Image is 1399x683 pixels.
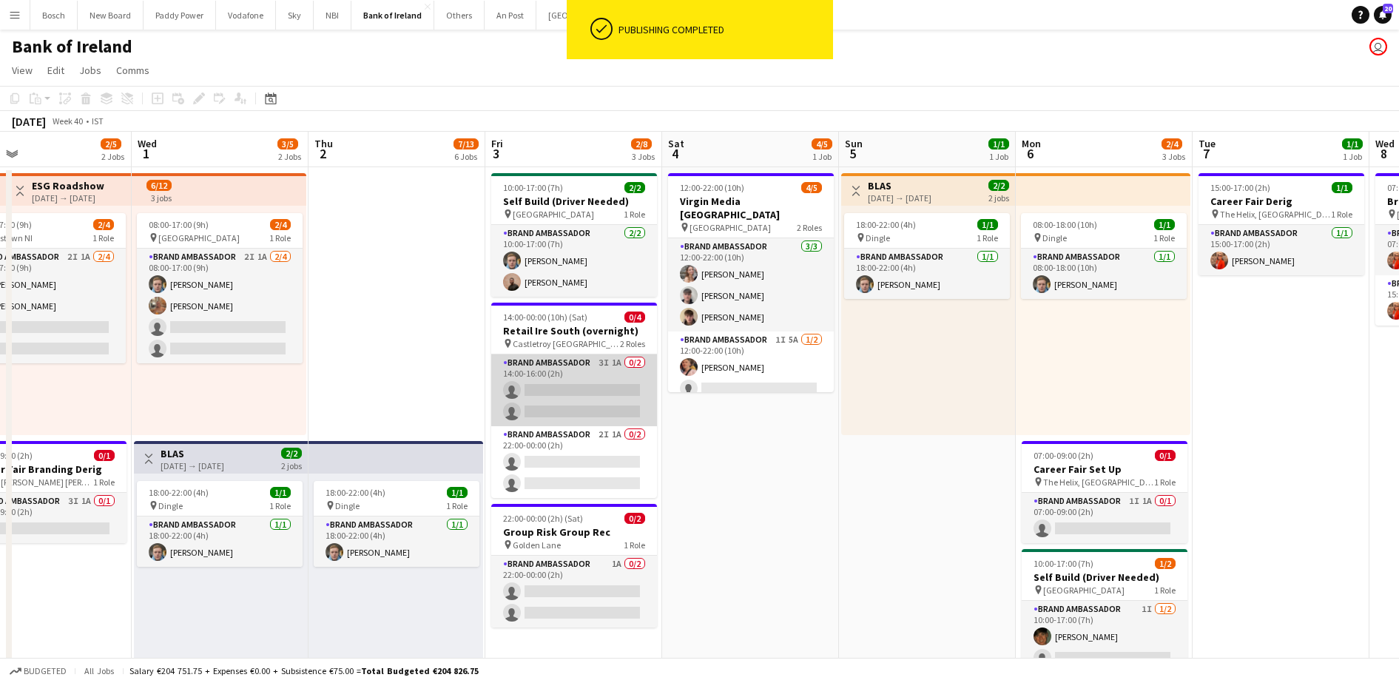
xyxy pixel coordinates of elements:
div: 08:00-18:00 (10h)1/1 Dingle1 RoleBrand Ambassador1/108:00-18:00 (10h)[PERSON_NAME] [1021,213,1187,299]
div: 2 Jobs [278,151,301,162]
span: Week 40 [49,115,86,127]
span: 2/4 [93,219,114,230]
app-job-card: 15:00-17:00 (2h)1/1Career Fair Derig The Helix, [GEOGRAPHIC_DATA]1 RoleBrand Ambassador1/115:00-1... [1199,173,1364,275]
app-job-card: 07:00-09:00 (2h)0/1Career Fair Set Up The Helix, [GEOGRAPHIC_DATA]1 RoleBrand Ambassador1I1A0/107... [1022,441,1187,543]
app-card-role: Brand Ambassador1I5A1/212:00-22:00 (10h)[PERSON_NAME] [668,332,834,403]
span: 4 [666,145,684,162]
span: 1 Role [446,500,468,511]
span: 1/2 [1155,558,1176,569]
div: [DATE] → [DATE] [161,460,224,471]
div: 08:00-17:00 (9h)2/4 [GEOGRAPHIC_DATA]1 RoleBrand Ambassador2I1A2/408:00-17:00 (9h)[PERSON_NAME][P... [137,213,303,363]
span: [GEOGRAPHIC_DATA] [158,232,240,243]
a: Comms [110,61,155,80]
span: 2/4 [270,219,291,230]
span: Castletroy [GEOGRAPHIC_DATA] [513,338,620,349]
div: 12:00-22:00 (10h)4/5Virgin Media [GEOGRAPHIC_DATA] [GEOGRAPHIC_DATA]2 RolesBrand Ambassador3/312:... [668,173,834,392]
h3: Self Build (Driver Needed) [1022,571,1187,584]
span: 1 Role [92,232,114,243]
div: [DATE] [12,114,46,129]
button: Budgeted [7,663,69,679]
app-job-card: 18:00-22:00 (4h)1/1 Dingle1 RoleBrand Ambassador1/118:00-22:00 (4h)[PERSON_NAME] [844,213,1010,299]
span: 10:00-17:00 (7h) [503,182,563,193]
span: 0/1 [94,450,115,461]
app-job-card: 14:00-00:00 (10h) (Sat)0/4Retail Ire South (overnight) Castletroy [GEOGRAPHIC_DATA]2 RolesBrand A... [491,303,657,498]
span: [GEOGRAPHIC_DATA] [513,209,594,220]
div: 3 jobs [151,191,172,203]
span: 3/5 [277,138,298,149]
span: 22:00-00:00 (2h) (Sat) [503,513,583,524]
span: Dingle [866,232,890,243]
span: Dingle [335,500,360,511]
div: 2 Jobs [101,151,124,162]
span: 18:00-22:00 (4h) [149,487,209,498]
h3: Group Risk Group Rec [491,525,657,539]
app-card-role: Brand Ambassador1/108:00-18:00 (10h)[PERSON_NAME] [1021,249,1187,299]
span: 10:00-17:00 (7h) [1034,558,1093,569]
span: 4/5 [801,182,822,193]
button: [GEOGRAPHIC_DATA] [536,1,642,30]
app-job-card: 10:00-17:00 (7h)1/2Self Build (Driver Needed) [GEOGRAPHIC_DATA]1 RoleBrand Ambassador1I1/210:00-1... [1022,549,1187,673]
span: Tue [1199,137,1216,150]
span: 1/1 [1154,219,1175,230]
div: Publishing completed [618,23,827,36]
span: Golden Lane [513,539,561,551]
app-card-role: Brand Ambassador1I1/210:00-17:00 (7h)[PERSON_NAME] [1022,601,1187,673]
app-card-role: Brand Ambassador3I1A0/214:00-16:00 (2h) [491,354,657,426]
div: 2 jobs [281,459,302,471]
button: An Post [485,1,536,30]
button: Bosch [30,1,78,30]
span: 4/5 [812,138,832,149]
span: 8 [1373,145,1395,162]
button: Others [434,1,485,30]
app-card-role: Brand Ambassador1/118:00-22:00 (4h)[PERSON_NAME] [844,249,1010,299]
app-job-card: 10:00-17:00 (7h)2/2Self Build (Driver Needed) [GEOGRAPHIC_DATA]1 RoleBrand Ambassador2/210:00-17:... [491,173,657,297]
span: 1 Role [1153,232,1175,243]
span: Edit [47,64,64,77]
span: Jobs [79,64,101,77]
span: 14:00-00:00 (10h) (Sat) [503,312,587,323]
span: 1/1 [270,487,291,498]
span: 0/1 [1155,450,1176,461]
span: 07:00-09:00 (2h) [1034,450,1093,461]
span: 2/2 [988,180,1009,191]
a: 20 [1374,6,1392,24]
div: IST [92,115,104,127]
div: 2 jobs [988,191,1009,203]
div: [DATE] → [DATE] [32,192,104,203]
app-card-role: Brand Ambassador3/312:00-22:00 (10h)[PERSON_NAME][PERSON_NAME][PERSON_NAME] [668,238,834,332]
h3: Career Fair Set Up [1022,462,1187,476]
span: 2 [312,145,333,162]
span: 6 [1019,145,1041,162]
span: 12:00-22:00 (10h) [680,182,744,193]
app-job-card: 22:00-00:00 (2h) (Sat)0/2Group Risk Group Rec Golden Lane1 RoleBrand Ambassador1A0/222:00-00:00 (2h) [491,504,657,628]
span: 1/1 [988,138,1009,149]
div: 1 Job [812,151,832,162]
app-job-card: 18:00-22:00 (4h)1/1 Dingle1 RoleBrand Ambassador1/118:00-22:00 (4h)[PERSON_NAME] [137,481,303,567]
button: NBI [314,1,351,30]
span: Wed [1375,137,1395,150]
span: 18:00-22:00 (4h) [326,487,385,498]
span: Thu [314,137,333,150]
span: The Helix, [GEOGRAPHIC_DATA] [1043,477,1154,488]
span: 1/1 [977,219,998,230]
span: 20 [1383,4,1393,13]
span: Sat [668,137,684,150]
span: 1 Role [624,209,645,220]
span: [GEOGRAPHIC_DATA] [690,222,771,233]
div: 1 Job [1343,151,1362,162]
app-card-role: Brand Ambassador1I1A0/107:00-09:00 (2h) [1022,493,1187,543]
button: New Board [78,1,144,30]
span: 08:00-18:00 (10h) [1033,219,1097,230]
app-job-card: 18:00-22:00 (4h)1/1 Dingle1 RoleBrand Ambassador1/118:00-22:00 (4h)[PERSON_NAME] [314,481,479,567]
div: 6 Jobs [454,151,478,162]
app-card-role: Brand Ambassador2/210:00-17:00 (7h)[PERSON_NAME][PERSON_NAME] [491,225,657,297]
span: 2 Roles [620,338,645,349]
span: View [12,64,33,77]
